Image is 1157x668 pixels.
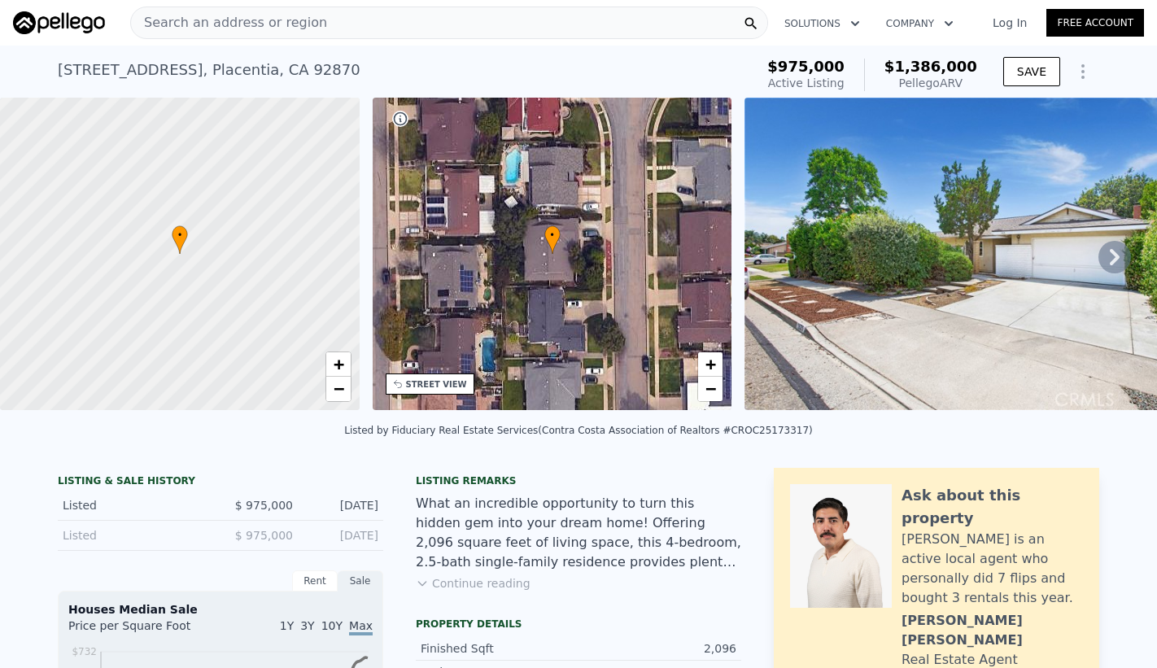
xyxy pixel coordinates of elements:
[131,13,327,33] span: Search an address or region
[349,619,373,635] span: Max
[172,228,188,242] span: •
[705,354,716,374] span: +
[873,9,967,38] button: Company
[68,618,220,644] div: Price per Square Foot
[884,58,977,75] span: $1,386,000
[578,640,736,657] div: 2,096
[884,75,977,91] div: Pellego ARV
[421,640,578,657] div: Finished Sqft
[72,646,97,657] tspan: $732
[235,529,293,542] span: $ 975,000
[306,497,378,513] div: [DATE]
[58,59,360,81] div: [STREET_ADDRESS] , Placentia , CA 92870
[902,611,1083,650] div: [PERSON_NAME] [PERSON_NAME]
[1067,55,1099,88] button: Show Options
[771,9,873,38] button: Solutions
[338,570,383,592] div: Sale
[326,377,351,401] a: Zoom out
[68,601,373,618] div: Houses Median Sale
[344,425,813,436] div: Listed by Fiduciary Real Estate Services (Contra Costa Association of Realtors #CROC25173317)
[63,527,207,544] div: Listed
[902,530,1083,608] div: [PERSON_NAME] is an active local agent who personally did 7 flips and bought 3 rentals this year.
[333,378,343,399] span: −
[1046,9,1144,37] a: Free Account
[698,377,723,401] a: Zoom out
[698,352,723,377] a: Zoom in
[292,570,338,592] div: Rent
[300,619,314,632] span: 3Y
[1003,57,1060,86] button: SAVE
[235,499,293,512] span: $ 975,000
[58,474,383,491] div: LISTING & SALE HISTORY
[63,497,207,513] div: Listed
[416,494,741,572] div: What an incredible opportunity to turn this hidden gem into your dream home! Offering 2,096 squar...
[13,11,105,34] img: Pellego
[416,618,741,631] div: Property details
[306,527,378,544] div: [DATE]
[321,619,343,632] span: 10Y
[406,378,467,391] div: STREET VIEW
[544,225,561,254] div: •
[326,352,351,377] a: Zoom in
[767,58,845,75] span: $975,000
[416,575,530,592] button: Continue reading
[416,474,741,487] div: Listing remarks
[768,76,845,90] span: Active Listing
[172,225,188,254] div: •
[280,619,294,632] span: 1Y
[705,378,716,399] span: −
[973,15,1046,31] a: Log In
[544,228,561,242] span: •
[902,484,1083,530] div: Ask about this property
[333,354,343,374] span: +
